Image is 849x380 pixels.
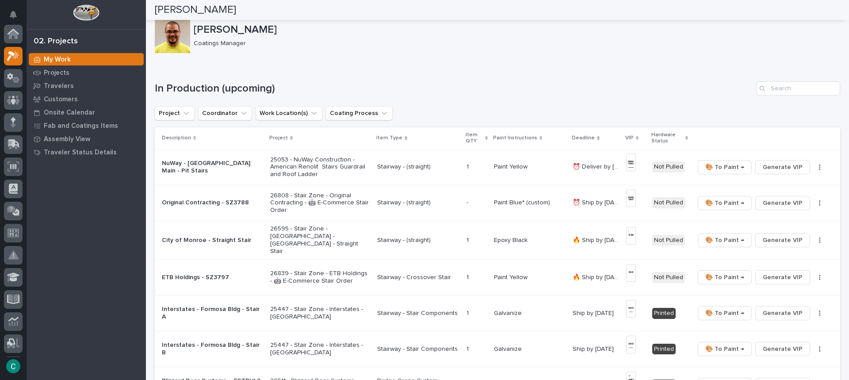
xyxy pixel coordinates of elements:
[44,82,74,90] p: Travelers
[44,149,117,157] p: Traveler Status Details
[756,81,840,96] div: Search
[162,199,263,207] p: Original Contracting - SZ3788
[377,345,459,353] p: Stairway - Stair Components
[44,122,118,130] p: Fab and Coatings Items
[155,4,236,16] h2: [PERSON_NAME]
[651,130,683,146] p: Hardware Status
[4,5,23,24] button: Notifications
[194,40,833,47] p: Coatings Manager
[162,274,263,281] p: ETB Holdings - SZ3797
[763,162,803,173] span: Generate VIP
[155,296,840,331] tr: Interstates - Formosa Bldg - Stair A25447 - Stair Zone - Interstates - [GEOGRAPHIC_DATA]Stairway ...
[27,92,146,106] a: Customers
[755,342,810,356] button: Generate VIP
[705,198,744,208] span: 🎨 To Paint →
[27,79,146,92] a: Travelers
[270,306,371,321] p: 25447 - Stair Zone - Interstates - [GEOGRAPHIC_DATA]
[625,133,634,143] p: VIP
[652,272,685,283] div: Not Pulled
[494,235,529,244] p: Epoxy Black
[27,106,146,119] a: Onsite Calendar
[155,82,753,95] h1: In Production (upcoming)
[162,342,263,357] p: Interstates - Formosa Bldg - Stair B
[155,221,840,259] tr: City of Monroe - Straight Stair26595 - Stair Zone - [GEOGRAPHIC_DATA] - [GEOGRAPHIC_DATA] - Strai...
[256,106,322,120] button: Work Location(s)
[573,235,620,244] p: 🔥 Ship by 9/11/25
[494,161,529,171] p: Paint Yellow
[573,344,616,353] p: Ship by [DATE]
[573,308,616,317] p: Ship by [DATE]
[652,344,676,355] div: Printed
[652,197,685,208] div: Not Pulled
[494,308,524,317] p: Galvanize
[573,197,620,207] p: ⏰ Ship by 9/8/25
[652,235,685,246] div: Not Pulled
[467,272,470,281] p: 1
[155,106,195,120] button: Project
[467,161,470,171] p: 1
[34,37,78,46] div: 02. Projects
[11,11,23,25] div: Notifications
[155,331,840,367] tr: Interstates - Formosa Bldg - Stair B25447 - Stair Zone - Interstates - [GEOGRAPHIC_DATA]Stairway ...
[705,162,744,173] span: 🎨 To Paint →
[155,185,840,221] tr: Original Contracting - SZ378826808 - Stair Zone - Original Contracting - 🤖 E-Commerce Stair Order...
[270,192,371,214] p: 26808 - Stair Zone - Original Contracting - 🤖 E-Commerce Stair Order
[705,235,744,246] span: 🎨 To Paint →
[705,308,744,319] span: 🎨 To Paint →
[44,69,69,77] p: Projects
[652,161,685,173] div: Not Pulled
[377,199,459,207] p: Stairway - (straight)
[705,272,744,283] span: 🎨 To Paint →
[269,133,288,143] p: Project
[27,66,146,79] a: Projects
[494,197,552,207] p: Paint Blue* (custom)
[755,160,810,174] button: Generate VIP
[377,274,459,281] p: Stairway - Crossover Stair
[494,344,524,353] p: Galvanize
[467,235,470,244] p: 1
[73,4,99,21] img: Workspace Logo
[652,308,676,319] div: Printed
[763,308,803,319] span: Generate VIP
[705,344,744,354] span: 🎨 To Paint →
[698,306,752,320] button: 🎨 To Paint →
[698,160,752,174] button: 🎨 To Paint →
[198,106,252,120] button: Coordinator
[763,272,803,283] span: Generate VIP
[755,306,810,320] button: Generate VIP
[27,119,146,132] a: Fab and Coatings Items
[270,270,371,285] p: 26839 - Stair Zone - ETB Holdings - 🤖 E-Commerce Stair Order
[467,308,470,317] p: 1
[27,53,146,66] a: My Work
[493,133,537,143] p: Paint Instructions
[44,109,95,117] p: Onsite Calendar
[44,56,71,64] p: My Work
[162,160,263,175] p: NuWay - [GEOGRAPHIC_DATA] Main - Pit Stairs
[155,260,840,296] tr: ETB Holdings - SZ379726839 - Stair Zone - ETB Holdings - 🤖 E-Commerce Stair OrderStairway - Cross...
[162,306,263,321] p: Interstates - Formosa Bldg - Stair A
[270,342,371,357] p: 25447 - Stair Zone - Interstates - [GEOGRAPHIC_DATA]
[270,225,371,255] p: 26595 - Stair Zone - [GEOGRAPHIC_DATA] - [GEOGRAPHIC_DATA] - Straight Stair
[377,237,459,244] p: Stairway - (straight)
[755,233,810,247] button: Generate VIP
[698,342,752,356] button: 🎨 To Paint →
[755,196,810,210] button: Generate VIP
[763,198,803,208] span: Generate VIP
[44,135,90,143] p: Assembly View
[494,272,529,281] p: Paint Yellow
[573,161,620,171] p: ⏰ Deliver by 9/5/25
[466,130,483,146] p: Item QTY
[698,196,752,210] button: 🎨 To Paint →
[270,156,371,178] p: 25053 - NuWay Construction - American Renolit Stairs Guardrail and Roof Ladder
[467,344,470,353] p: 1
[4,357,23,376] button: users-avatar
[155,149,840,185] tr: NuWay - [GEOGRAPHIC_DATA] Main - Pit Stairs25053 - NuWay Construction - American Renolit Stairs G...
[27,132,146,146] a: Assembly View
[44,96,78,104] p: Customers
[698,233,752,247] button: 🎨 To Paint →
[162,133,191,143] p: Description
[194,23,837,36] p: [PERSON_NAME]
[573,272,620,281] p: 🔥 Ship by 9/11/25
[763,344,803,354] span: Generate VIP
[326,106,393,120] button: Coating Process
